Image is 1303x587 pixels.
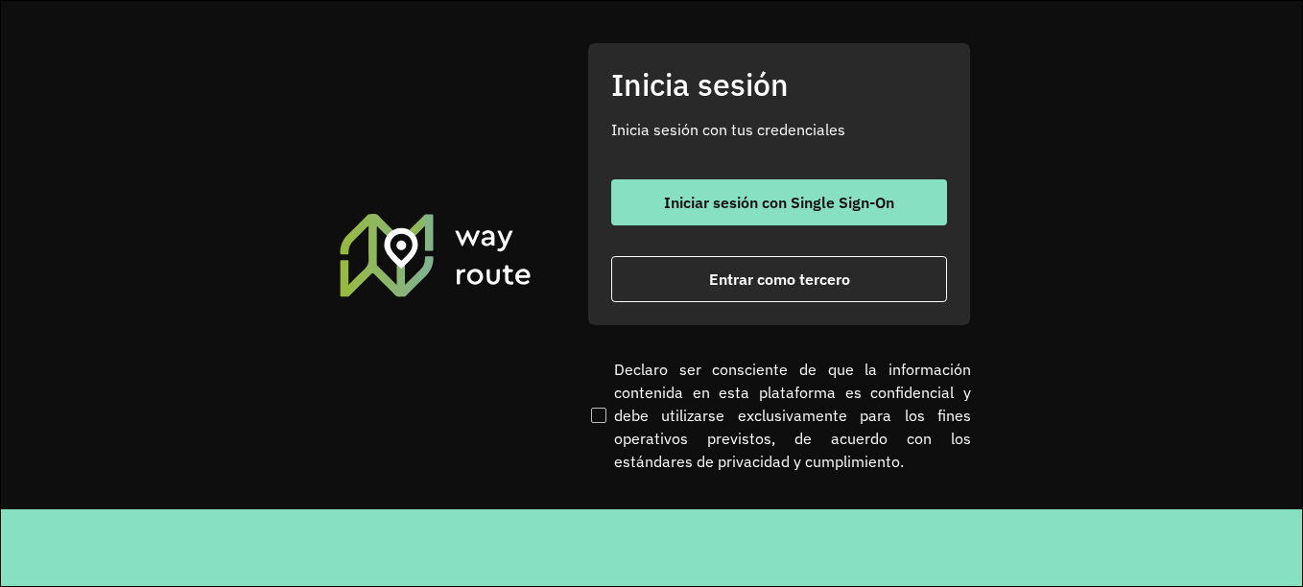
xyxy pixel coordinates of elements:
font: Entrar como tercero [709,270,850,289]
button: Botón [611,256,947,302]
button: Botón [611,179,947,225]
p: Inicia sesión con tus credenciales [611,118,947,141]
img: Planificador de rutas de AmbevTech [337,211,534,299]
font: Iniciar sesión con Single Sign-On [664,193,894,212]
font: Declaro ser consciente de que la información contenida en esta plataforma es confidencial y debe ... [614,358,971,473]
h2: Inicia sesión [611,66,947,103]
